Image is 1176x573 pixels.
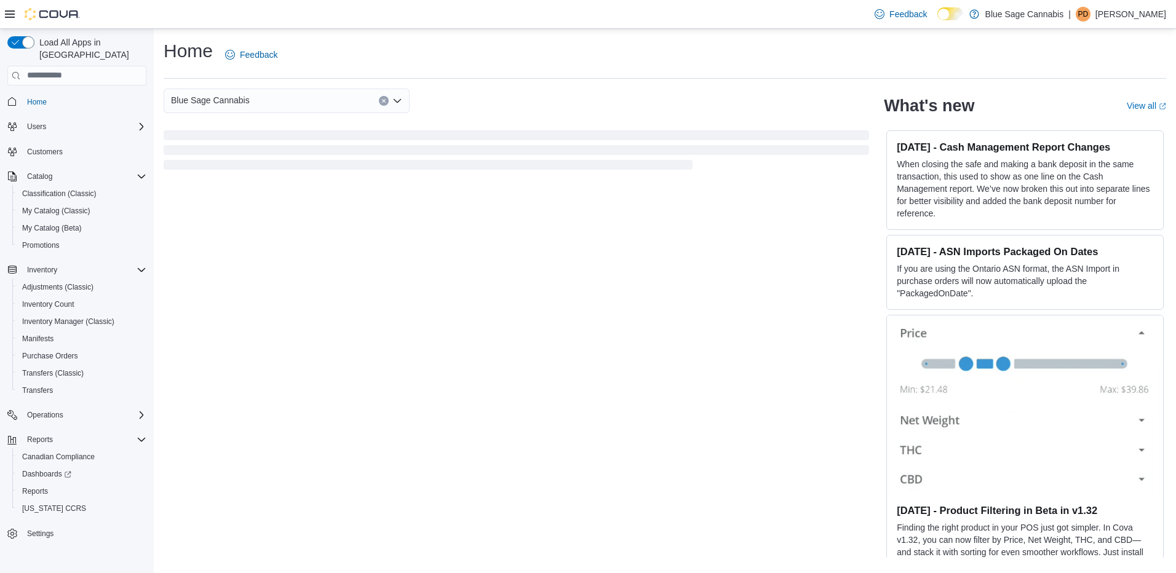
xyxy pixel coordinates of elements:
button: Purchase Orders [12,347,151,365]
span: Classification (Classic) [22,189,97,199]
a: View allExternal link [1127,101,1166,111]
span: Reports [27,435,53,445]
a: Dashboards [17,467,76,481]
span: Canadian Compliance [22,452,95,462]
a: Transfers [17,383,58,398]
span: Inventory [22,263,146,277]
button: Inventory [2,261,151,279]
span: Purchase Orders [22,351,78,361]
span: My Catalog (Beta) [22,223,82,233]
span: Reports [22,432,146,447]
button: Operations [2,406,151,424]
span: Manifests [17,331,146,346]
button: Adjustments (Classic) [12,279,151,296]
span: Settings [27,529,54,539]
button: Promotions [12,237,151,254]
span: My Catalog (Beta) [17,221,146,235]
span: Reports [17,484,146,499]
input: Dark Mode [937,7,963,20]
button: Manifests [12,330,151,347]
span: Catalog [27,172,52,181]
span: [US_STATE] CCRS [22,504,86,513]
button: Clear input [379,96,389,106]
a: Transfers (Classic) [17,366,89,381]
a: Inventory Manager (Classic) [17,314,119,329]
span: Adjustments (Classic) [17,280,146,294]
a: Classification (Classic) [17,186,101,201]
span: Manifests [22,334,54,344]
span: Promotions [17,238,146,253]
img: Cova [25,8,80,20]
a: Promotions [17,238,65,253]
button: Operations [22,408,68,422]
a: Customers [22,144,68,159]
button: Inventory [22,263,62,277]
span: Inventory Count [17,297,146,312]
button: Settings [2,524,151,542]
button: Users [2,118,151,135]
button: Open list of options [392,96,402,106]
span: Reports [22,486,48,496]
span: Feedback [889,8,927,20]
span: Catalog [22,169,146,184]
span: Inventory [27,265,57,275]
button: Inventory Manager (Classic) [12,313,151,330]
span: Transfers [22,385,53,395]
button: Canadian Compliance [12,448,151,465]
a: Adjustments (Classic) [17,280,98,294]
a: Feedback [870,2,932,26]
button: Transfers (Classic) [12,365,151,382]
span: Users [27,122,46,132]
span: Blue Sage Cannabis [171,93,250,108]
a: Feedback [220,42,282,67]
span: Inventory Count [22,299,74,309]
span: Users [22,119,146,134]
button: My Catalog (Beta) [12,219,151,237]
a: Manifests [17,331,58,346]
button: Reports [22,432,58,447]
span: Operations [22,408,146,422]
a: Reports [17,484,53,499]
span: Washington CCRS [17,501,146,516]
span: Transfers (Classic) [22,368,84,378]
span: Dashboards [22,469,71,479]
button: Catalog [2,168,151,185]
span: Dark Mode [937,20,938,21]
span: Inventory Manager (Classic) [22,317,114,326]
span: PD [1078,7,1089,22]
button: My Catalog (Classic) [12,202,151,219]
button: Transfers [12,382,151,399]
h2: What's new [884,96,974,116]
p: Blue Sage Cannabis [985,7,1064,22]
button: Inventory Count [12,296,151,313]
span: My Catalog (Classic) [22,206,90,216]
span: Transfers [17,383,146,398]
svg: External link [1159,103,1166,110]
span: Home [27,97,47,107]
a: My Catalog (Beta) [17,221,87,235]
span: Customers [27,147,63,157]
span: Inventory Manager (Classic) [17,314,146,329]
h1: Home [164,39,213,63]
span: Operations [27,410,63,420]
a: My Catalog (Classic) [17,204,95,218]
a: Purchase Orders [17,349,83,363]
button: Classification (Classic) [12,185,151,202]
span: Feedback [240,49,277,61]
a: Dashboards [12,465,151,483]
button: [US_STATE] CCRS [12,500,151,517]
a: Home [22,95,52,109]
span: Loading [164,133,869,172]
a: Canadian Compliance [17,449,100,464]
span: My Catalog (Classic) [17,204,146,218]
span: Transfers (Classic) [17,366,146,381]
button: Reports [12,483,151,500]
button: Customers [2,143,151,160]
a: Settings [22,526,58,541]
button: Catalog [22,169,57,184]
div: Parminder Dhillon [1076,7,1091,22]
span: Home [22,94,146,109]
a: [US_STATE] CCRS [17,501,91,516]
span: Purchase Orders [17,349,146,363]
p: [PERSON_NAME] [1095,7,1166,22]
